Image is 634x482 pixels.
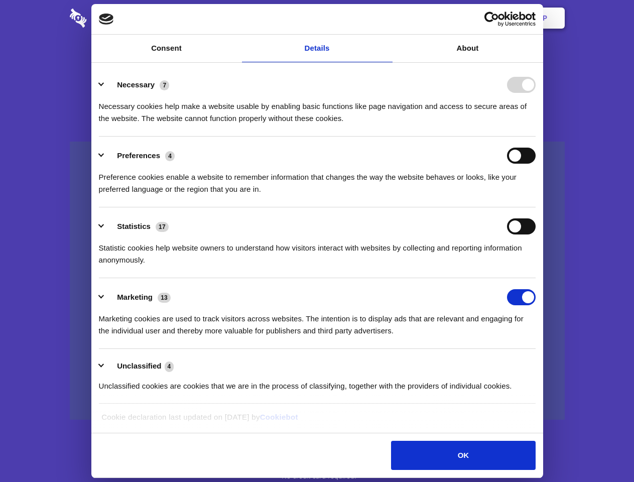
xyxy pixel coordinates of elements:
span: 7 [160,80,169,90]
label: Marketing [117,293,153,301]
a: Contact [407,3,453,34]
h4: Auto-redaction of sensitive data, encrypted data sharing and self-destructing private chats. Shar... [70,91,565,125]
h1: Eliminate Slack Data Loss. [70,45,565,81]
div: Marketing cookies are used to track visitors across websites. The intention is to display ads tha... [99,305,536,337]
button: Marketing (13) [99,289,177,305]
a: Cookiebot [260,413,298,421]
button: Preferences (4) [99,148,181,164]
img: logo [99,14,114,25]
button: Necessary (7) [99,77,176,93]
div: Cookie declaration last updated on [DATE] by [94,411,540,431]
a: Pricing [295,3,338,34]
label: Preferences [117,151,160,160]
label: Statistics [117,222,151,230]
span: 13 [158,293,171,303]
span: 4 [165,151,175,161]
a: About [393,35,543,62]
a: Wistia video thumbnail [70,142,565,420]
a: Consent [91,35,242,62]
img: logo-wordmark-white-trans-d4663122ce5f474addd5e946df7df03e33cb6a1c49d2221995e7729f52c070b2.svg [70,9,156,28]
button: Unclassified (4) [99,360,180,373]
a: Usercentrics Cookiebot - opens in a new window [448,12,536,27]
div: Necessary cookies help make a website usable by enabling basic functions like page navigation and... [99,93,536,125]
div: Unclassified cookies are cookies that we are in the process of classifying, together with the pro... [99,373,536,392]
a: Login [455,3,499,34]
button: OK [391,441,535,470]
button: Statistics (17) [99,218,175,234]
label: Necessary [117,80,155,89]
a: Details [242,35,393,62]
span: 17 [156,222,169,232]
span: 4 [165,361,174,372]
div: Preference cookies enable a website to remember information that changes the way the website beha... [99,164,536,195]
div: Statistic cookies help website owners to understand how visitors interact with websites by collec... [99,234,536,266]
iframe: Drift Widget Chat Controller [584,432,622,470]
